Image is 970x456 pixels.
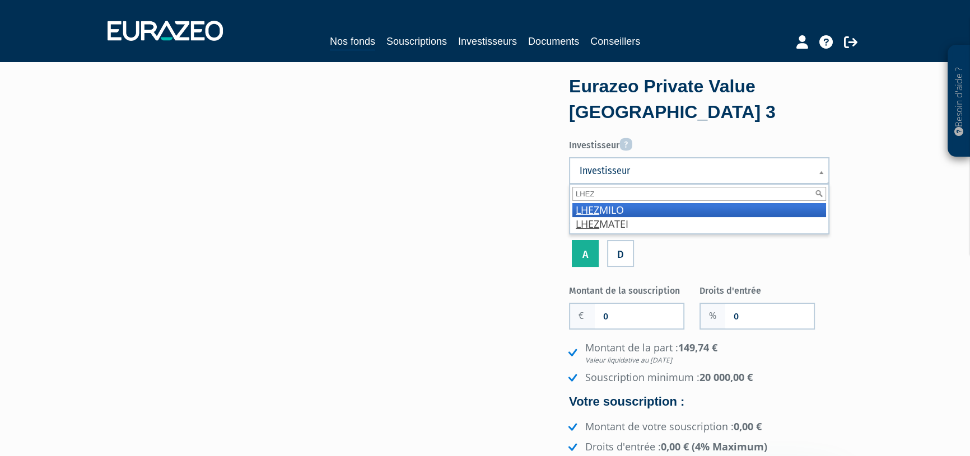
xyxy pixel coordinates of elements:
[569,134,829,152] label: Investisseur
[725,304,814,328] input: Frais d'entrée
[569,74,829,125] div: Eurazeo Private Value [GEOGRAPHIC_DATA] 3
[569,395,829,408] h4: Votre souscription :
[576,203,599,217] em: LHEZ
[108,21,223,41] img: 1732889491-logotype_eurazeo_blanc_rvb.png
[566,341,829,365] li: Montant de la part :
[566,440,829,454] li: Droits d'entrée :
[576,217,599,231] em: LHEZ
[607,240,634,267] label: D
[585,341,829,365] strong: 149,74 €
[699,281,830,298] label: Droits d'entrée
[566,420,829,434] li: Montant de votre souscription :
[572,240,599,267] label: A
[141,78,537,301] iframe: YouTube video player
[734,420,762,433] strong: 0,00 €
[569,281,699,298] label: Montant de la souscription
[572,203,826,217] li: MILO
[330,34,375,51] a: Nos fonds
[590,34,640,49] a: Conseillers
[953,51,966,152] p: Besoin d'aide ?
[572,217,826,231] li: MATEI
[580,164,804,177] span: Investisseur
[386,34,447,49] a: Souscriptions
[585,355,829,365] em: Valeur liquidative au [DATE]
[661,440,767,453] strong: 0,00 € (4% Maximum)
[595,304,683,328] input: Montant de la souscription souhaité
[528,34,579,49] a: Documents
[458,34,517,49] a: Investisseurs
[566,370,829,385] li: Souscription minimum :
[699,370,753,384] strong: 20 000,00 €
